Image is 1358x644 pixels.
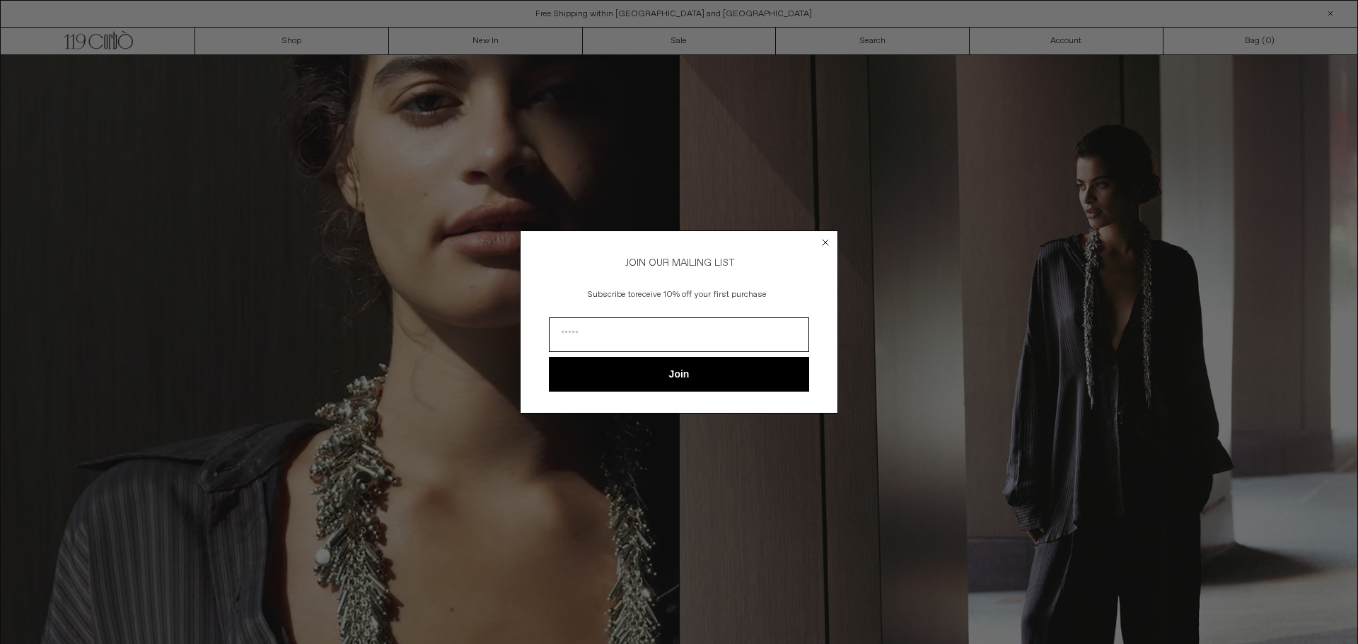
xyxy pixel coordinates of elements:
button: Join [549,357,809,392]
button: Close dialog [818,235,832,250]
span: Subscribe to [588,289,635,300]
span: receive 10% off your first purchase [635,289,767,300]
span: JOIN OUR MAILING LIST [623,257,735,269]
input: Email [549,317,809,352]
